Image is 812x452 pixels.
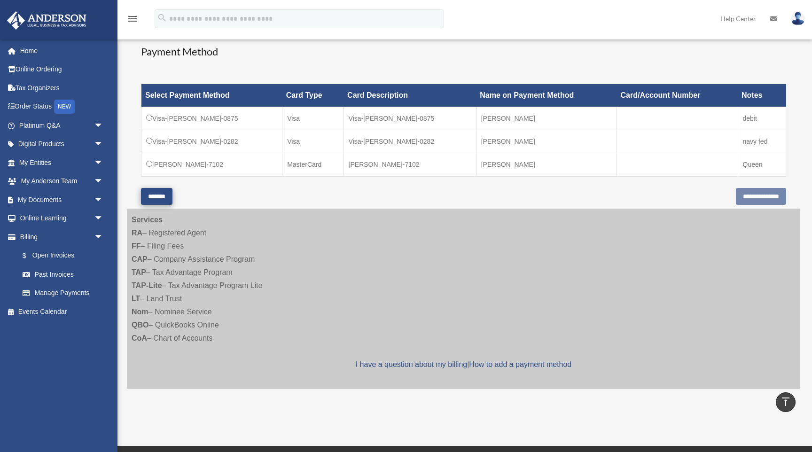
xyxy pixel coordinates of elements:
[780,396,791,407] i: vertical_align_top
[476,130,617,153] td: [PERSON_NAME]
[791,12,805,25] img: User Pic
[141,153,282,177] td: [PERSON_NAME]-7102
[141,130,282,153] td: Visa-[PERSON_NAME]-0282
[7,172,117,191] a: My Anderson Teamarrow_drop_down
[94,190,113,210] span: arrow_drop_down
[54,100,75,114] div: NEW
[132,255,148,263] strong: CAP
[476,84,617,107] th: Name on Payment Method
[776,392,796,412] a: vertical_align_top
[13,284,113,303] a: Manage Payments
[13,246,108,265] a: $Open Invoices
[738,153,786,177] td: Queen
[141,84,282,107] th: Select Payment Method
[7,227,113,246] a: Billingarrow_drop_down
[344,153,476,177] td: [PERSON_NAME]-7102
[94,227,113,247] span: arrow_drop_down
[132,242,141,250] strong: FF
[344,130,476,153] td: Visa-[PERSON_NAME]-0282
[132,281,162,289] strong: TAP-Lite
[141,107,282,130] td: Visa-[PERSON_NAME]-0875
[94,135,113,154] span: arrow_drop_down
[157,13,167,23] i: search
[127,13,138,24] i: menu
[282,84,344,107] th: Card Type
[7,60,117,79] a: Online Ordering
[7,209,117,228] a: Online Learningarrow_drop_down
[127,16,138,24] a: menu
[4,11,89,30] img: Anderson Advisors Platinum Portal
[7,78,117,97] a: Tax Organizers
[476,107,617,130] td: [PERSON_NAME]
[132,334,147,342] strong: CoA
[469,360,571,368] a: How to add a payment method
[132,358,796,371] p: |
[7,97,117,117] a: Order StatusNEW
[7,190,117,209] a: My Documentsarrow_drop_down
[282,107,344,130] td: Visa
[132,268,146,276] strong: TAP
[7,41,117,60] a: Home
[738,130,786,153] td: navy fed
[7,153,117,172] a: My Entitiesarrow_drop_down
[356,360,467,368] a: I have a question about my billing
[132,308,148,316] strong: Nom
[127,209,800,389] div: – Registered Agent – Filing Fees – Company Assistance Program – Tax Advantage Program – Tax Advan...
[7,302,117,321] a: Events Calendar
[344,107,476,130] td: Visa-[PERSON_NAME]-0875
[13,265,113,284] a: Past Invoices
[7,116,117,135] a: Platinum Q&Aarrow_drop_down
[94,116,113,135] span: arrow_drop_down
[94,153,113,172] span: arrow_drop_down
[7,135,117,154] a: Digital Productsarrow_drop_down
[282,130,344,153] td: Visa
[738,107,786,130] td: debit
[94,209,113,228] span: arrow_drop_down
[132,295,140,303] strong: LT
[282,153,344,177] td: MasterCard
[132,216,163,224] strong: Services
[132,229,142,237] strong: RA
[344,84,476,107] th: Card Description
[132,321,148,329] strong: QBO
[738,84,786,107] th: Notes
[94,172,113,191] span: arrow_drop_down
[28,250,32,262] span: $
[141,45,786,59] h3: Payment Method
[476,153,617,177] td: [PERSON_NAME]
[617,84,738,107] th: Card/Account Number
